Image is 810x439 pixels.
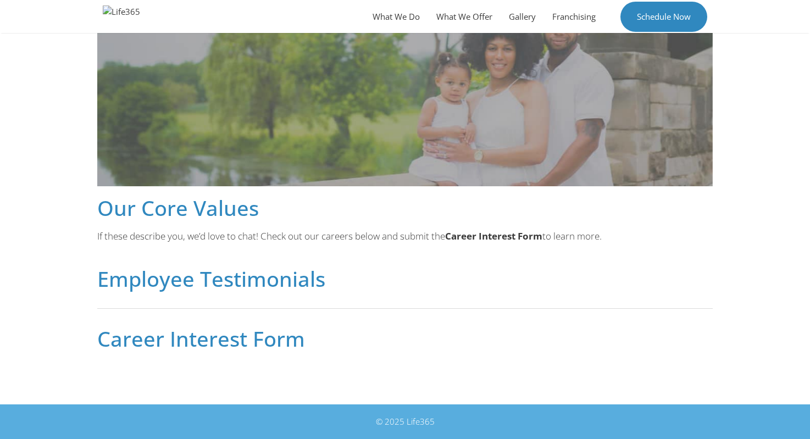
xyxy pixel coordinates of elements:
[97,268,713,289] h2: Employee Testimonials
[620,2,707,32] a: Schedule Now
[97,328,713,349] h2: Career Interest Form
[103,415,707,428] div: © 2025 Life365
[97,197,713,218] h2: Our Core Values
[97,229,713,243] p: If these describe you, we’d love to chat! Check out our careers below and submit the to learn more.
[445,230,542,242] strong: Career Interest Form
